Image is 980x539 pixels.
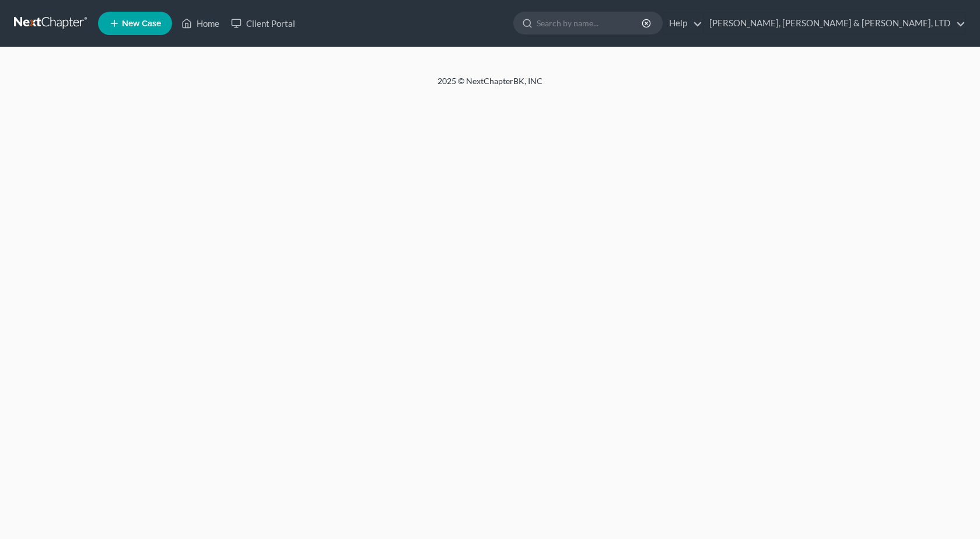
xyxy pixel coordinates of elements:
[225,13,301,34] a: Client Portal
[703,13,965,34] a: [PERSON_NAME], [PERSON_NAME] & [PERSON_NAME], LTD
[537,12,643,34] input: Search by name...
[122,19,161,28] span: New Case
[176,13,225,34] a: Home
[157,75,822,96] div: 2025 © NextChapterBK, INC
[663,13,702,34] a: Help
